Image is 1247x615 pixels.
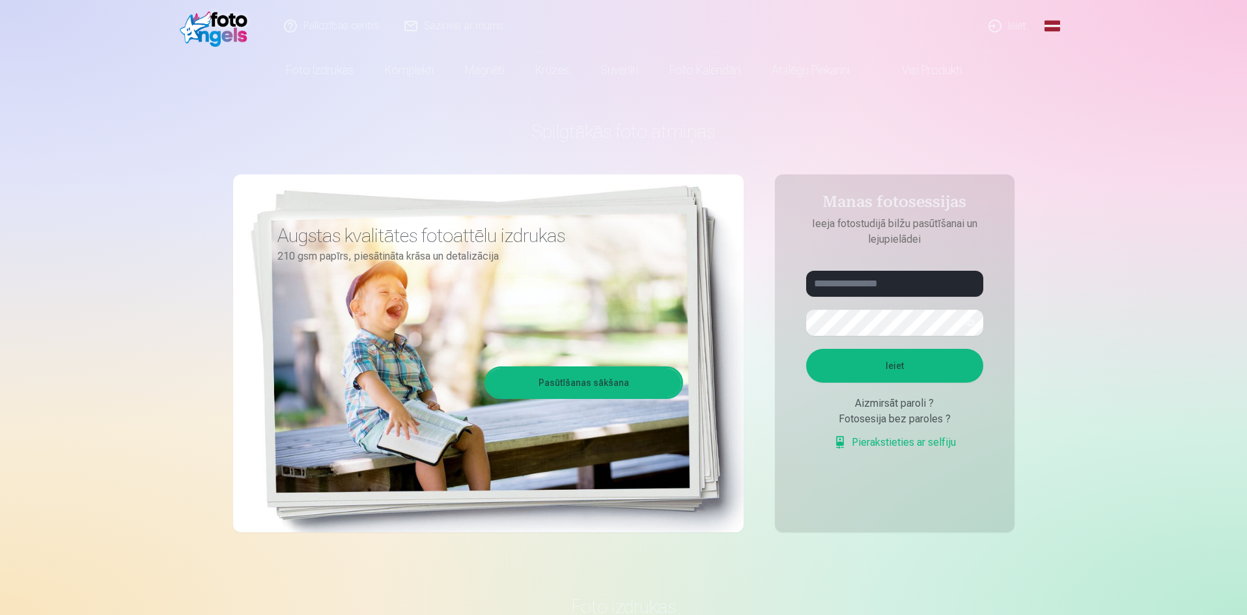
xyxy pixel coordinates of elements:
p: Ieeja fotostudijā bilžu pasūtīšanai un lejupielādei [793,216,996,247]
a: Magnēti [449,52,520,89]
a: Foto kalendāri [654,52,756,89]
a: Atslēgu piekariņi [756,52,865,89]
h3: Augstas kvalitātes fotoattēlu izdrukas [277,224,673,247]
div: Aizmirsāt paroli ? [806,396,983,411]
a: Foto izdrukas [270,52,369,89]
p: 210 gsm papīrs, piesātināta krāsa un detalizācija [277,247,673,266]
a: Krūzes [520,52,585,89]
button: Ieiet [806,349,983,383]
a: Pierakstieties ar selfiju [834,435,956,450]
div: Fotosesija bez paroles ? [806,411,983,427]
h4: Manas fotosessijas [793,193,996,216]
a: Pasūtīšanas sākšana [486,368,681,397]
h1: Spilgtākās foto atmiņas [233,120,1015,143]
a: Komplekti [369,52,449,89]
a: Suvenīri [585,52,654,89]
a: Visi produkti [865,52,977,89]
img: /fa1 [180,5,255,47]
